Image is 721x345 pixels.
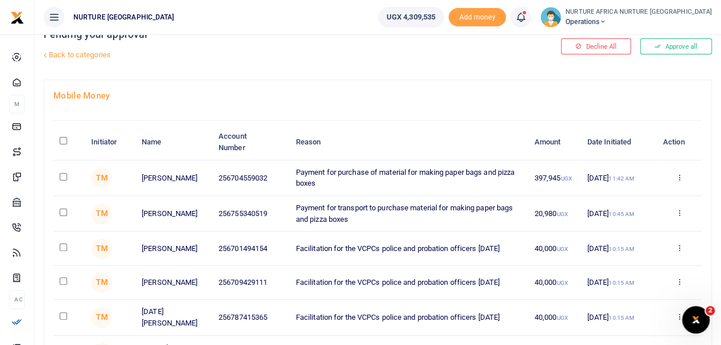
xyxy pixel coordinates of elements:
[449,12,506,21] a: Add money
[10,13,24,21] a: logo-small logo-large logo-large
[560,175,571,182] small: UGX
[41,45,486,65] a: Back to categories
[290,232,528,265] td: Facilitation for the VCPCs police and probation officers [DATE]
[449,8,506,27] span: Add money
[135,300,212,335] td: [DATE][PERSON_NAME]
[682,306,710,334] iframe: Intercom live chat
[609,246,634,252] small: 10:15 AM
[706,306,715,315] span: 2
[91,272,112,293] span: Timothy Makumbi
[640,38,712,54] button: Approve all
[528,232,580,265] td: 40,000
[212,266,290,300] td: 256709429111
[556,246,567,252] small: UGX
[580,232,656,265] td: [DATE]
[561,38,631,54] button: Decline All
[556,211,567,217] small: UGX
[528,160,580,196] td: 397,945
[540,7,561,28] img: profile-user
[91,307,112,328] span: Timothy Makumbi
[135,124,212,160] th: Name: activate to sort column ascending
[290,196,528,232] td: Payment for transport to purchase material for making paper bags and pizza boxes
[135,160,212,196] td: [PERSON_NAME]
[609,211,634,217] small: 10:45 AM
[91,203,112,224] span: Timothy Makumbi
[290,160,528,196] td: Payment for purchase of material for making paper bags and pizza boxes
[212,196,290,232] td: 256755340519
[91,167,112,188] span: Timothy Makumbi
[290,300,528,335] td: Facilitation for the VCPCs police and probation officers [DATE]
[212,160,290,196] td: 256704559032
[290,266,528,300] td: Facilitation for the VCPCs police and probation officers [DATE]
[53,124,85,160] th: : activate to sort column descending
[378,7,444,28] a: UGX 4,309,535
[135,196,212,232] td: [PERSON_NAME]
[85,124,135,160] th: Initiator: activate to sort column ascending
[135,266,212,300] td: [PERSON_NAME]
[609,315,634,321] small: 10:15 AM
[580,196,656,232] td: [DATE]
[566,7,712,17] small: NURTURE AFRICA NURTURE [GEOGRAPHIC_DATA]
[10,11,24,25] img: logo-small
[556,315,567,321] small: UGX
[212,232,290,265] td: 256701494154
[566,17,712,27] span: Operations
[91,238,112,259] span: Timothy Makumbi
[580,160,656,196] td: [DATE]
[528,266,580,300] td: 40,000
[528,300,580,335] td: 40,000
[609,280,634,286] small: 10:15 AM
[9,95,25,113] li: M
[656,124,702,160] th: Action: activate to sort column ascending
[540,7,712,28] a: profile-user NURTURE AFRICA NURTURE [GEOGRAPHIC_DATA] Operations
[135,232,212,265] td: [PERSON_NAME]
[449,8,506,27] li: Toup your wallet
[290,124,528,160] th: Reason: activate to sort column ascending
[556,280,567,286] small: UGX
[373,7,449,28] li: Wallet ballance
[69,12,179,22] span: NURTURE [GEOGRAPHIC_DATA]
[9,290,25,309] li: Ac
[53,89,702,102] h4: Mobile Money
[580,300,656,335] td: [DATE]
[528,124,580,160] th: Amount: activate to sort column ascending
[609,175,634,182] small: 11:42 AM
[212,300,290,335] td: 256787415365
[212,124,290,160] th: Account Number: activate to sort column ascending
[580,266,656,300] td: [DATE]
[528,196,580,232] td: 20,980
[387,11,435,23] span: UGX 4,309,535
[580,124,656,160] th: Date Initiated: activate to sort column ascending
